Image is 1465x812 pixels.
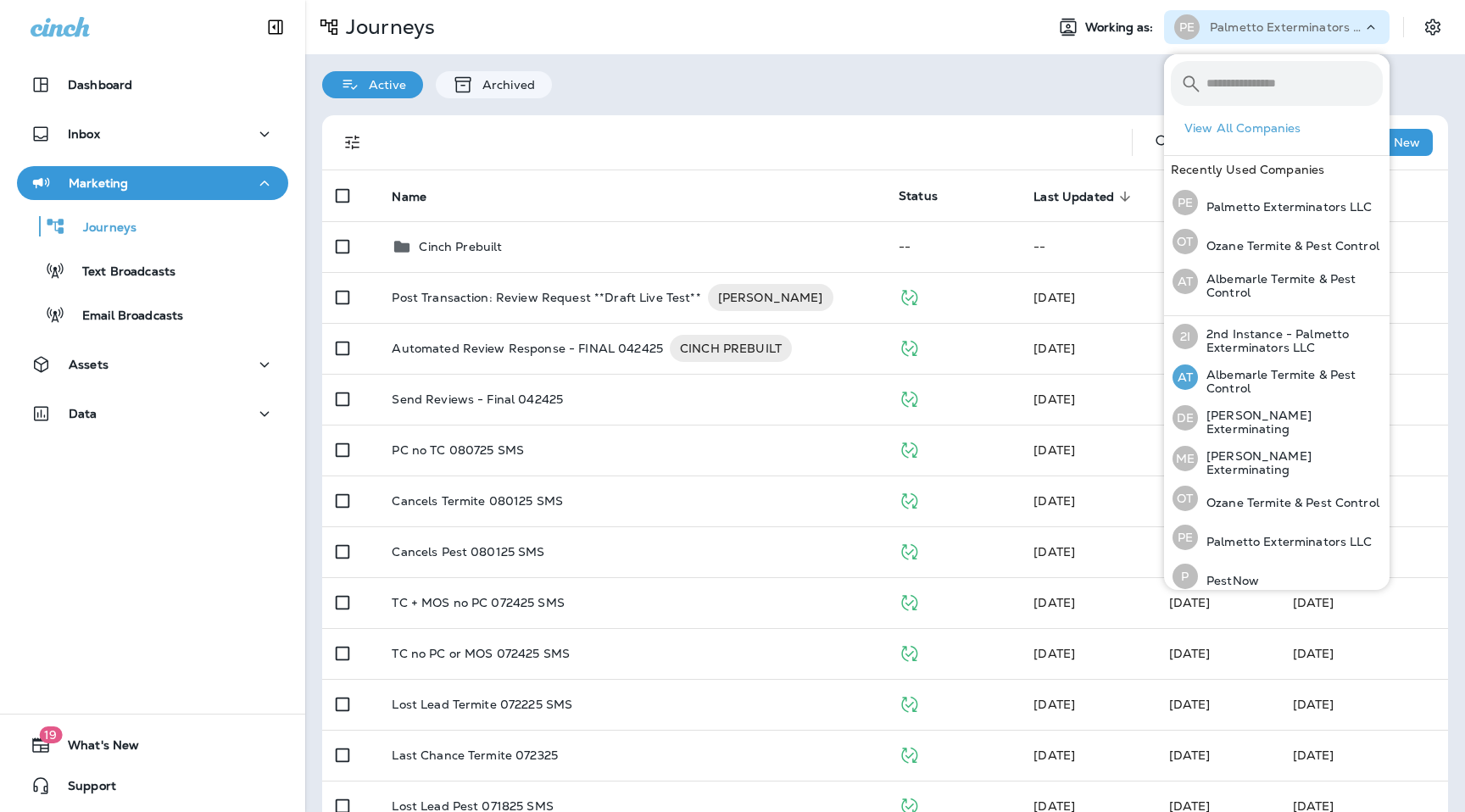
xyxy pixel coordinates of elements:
[1210,20,1362,34] p: Palmetto Exterminators LLC
[252,10,299,44] button: Collapse Sidebar
[65,264,175,281] p: Text Broadcasts
[1164,438,1390,479] button: ME[PERSON_NAME] Exterminating
[1173,446,1198,471] div: ME
[1169,697,1211,712] span: Julia Horton
[1198,574,1259,587] p: PestNow
[1033,290,1075,305] span: Frank Carreno
[17,166,288,200] button: Marketing
[1033,341,1075,356] span: Julia Horton
[670,335,792,362] div: CINCH PREBUILT
[1173,564,1198,589] div: P
[392,189,448,204] span: Name
[1198,409,1383,436] p: [PERSON_NAME] Exterminating
[899,746,920,761] span: Published
[474,78,535,92] p: Archived
[670,340,792,357] span: CINCH PREBUILT
[1033,493,1075,509] span: Julia Horton
[1033,442,1075,458] span: Julia Horton
[1156,221,1279,272] td: --
[708,284,833,311] div: [PERSON_NAME]
[899,644,920,659] span: Published
[1169,748,1211,763] span: Julia Horton
[17,253,288,288] button: Text Broadcasts
[1173,269,1198,294] div: AT
[1279,628,1448,679] td: [DATE]
[899,797,920,812] span: Published
[392,545,544,559] p: Cancels Pest 080125 SMS
[1164,518,1390,557] button: PEPalmetto Exterminators LLC
[1164,357,1390,398] button: ATAlbemarle Termite & Pest Control
[17,209,288,244] button: Journeys
[1173,486,1198,511] div: OT
[69,176,128,190] p: Marketing
[339,14,435,40] p: Journeys
[69,358,109,371] p: Assets
[392,647,570,660] p: TC no PC or MOS 072425 SMS
[1146,125,1180,159] button: Search Journeys
[899,695,920,710] span: Published
[1164,398,1390,438] button: DE[PERSON_NAME] Exterminating
[899,288,920,303] span: Published
[1394,136,1420,149] p: New
[1279,577,1448,628] td: [DATE]
[1164,316,1390,357] button: 2I2nd Instance - Palmetto Exterminators LLC
[1033,646,1075,661] span: Julia Horton
[1164,479,1390,518] button: OTOzane Termite & Pest Control
[392,392,563,406] p: Send Reviews - Final 042425
[392,190,426,204] span: Name
[68,127,100,141] p: Inbox
[1169,595,1211,610] span: Julia Horton
[1173,405,1198,431] div: DE
[336,125,370,159] button: Filters
[17,397,288,431] button: Data
[39,726,62,743] span: 19
[1174,14,1200,40] div: PE
[69,407,97,420] p: Data
[1198,200,1373,214] p: Palmetto Exterminators LLC
[1198,535,1373,548] p: Palmetto Exterminators LLC
[1173,190,1198,215] div: PE
[899,390,920,405] span: Published
[708,289,833,306] span: [PERSON_NAME]
[17,297,288,332] button: Email Broadcasts
[51,779,116,799] span: Support
[392,494,563,508] p: Cancels Termite 080125 SMS
[1279,679,1448,730] td: [DATE]
[1033,189,1136,204] span: Last Updated
[1164,557,1390,596] button: PPestNow
[885,221,1020,272] td: --
[66,220,136,236] p: Journeys
[899,593,920,609] span: Published
[899,441,920,456] span: Published
[1198,327,1383,354] p: 2nd Instance - Palmetto Exterminators LLC
[68,78,132,92] p: Dashboard
[392,596,565,609] p: TC + MOS no PC 072425 SMS
[899,542,920,558] span: Published
[1033,190,1114,204] span: Last Updated
[1033,595,1075,610] span: Julia Horton
[899,188,938,203] span: Status
[1178,115,1390,142] button: View All Companies
[1198,449,1383,476] p: [PERSON_NAME] Exterminating
[17,728,288,762] button: 19What's New
[1033,748,1075,763] span: Julia Horton
[392,748,558,762] p: Last Chance Termite 072325
[1198,368,1383,395] p: Albemarle Termite & Pest Control
[1173,229,1198,254] div: OT
[392,698,572,711] p: Lost Lead Termite 072225 SMS
[1164,222,1390,261] button: OTOzane Termite & Pest Control
[17,68,288,102] button: Dashboard
[1164,183,1390,222] button: PEPalmetto Exterminators LLC
[1198,239,1379,253] p: Ozane Termite & Pest Control
[1033,697,1075,712] span: Julia Horton
[1198,272,1383,299] p: Albemarle Termite & Pest Control
[1173,324,1198,349] div: 2I
[392,335,663,362] p: Automated Review Response - FINAL 042425
[1020,221,1155,272] td: --
[65,309,183,325] p: Email Broadcasts
[899,492,920,507] span: Published
[1279,730,1448,781] td: [DATE]
[17,769,288,803] button: Support
[1198,496,1379,509] p: Ozane Termite & Pest Control
[51,738,139,759] span: What's New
